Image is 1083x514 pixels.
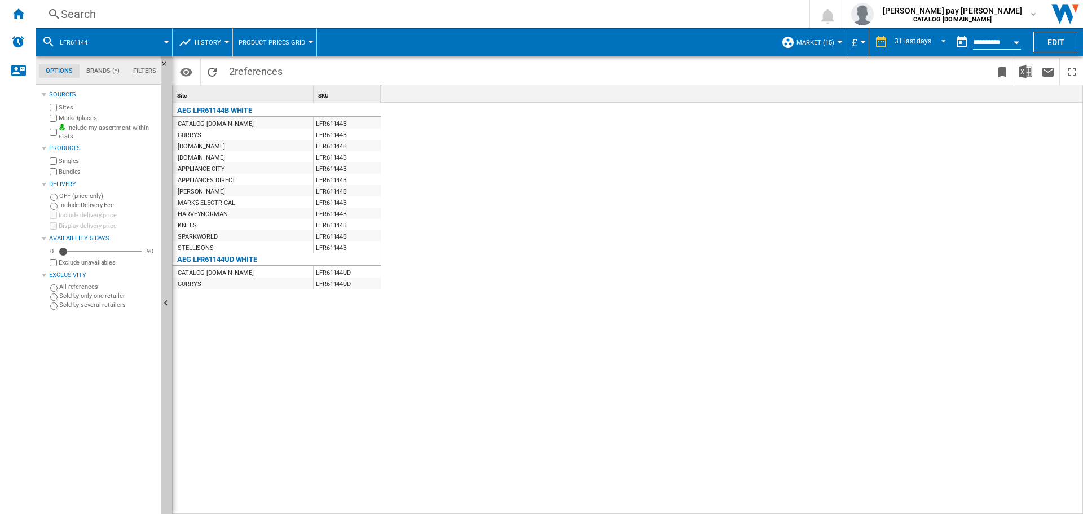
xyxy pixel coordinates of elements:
[314,219,381,230] div: LFR61144B
[177,93,187,99] span: Site
[50,259,57,266] input: Display delivery price
[1019,65,1032,78] img: excel-24x24.png
[59,292,156,300] label: Sold by only one retailer
[178,197,235,209] div: MARKS ELECTRICAL
[223,58,288,82] span: 2
[178,141,225,152] div: [DOMAIN_NAME]
[177,104,252,117] div: AEG LFR61144B WHITE
[314,162,381,174] div: LFR61144B
[59,258,156,267] label: Exclude unavailables
[316,85,381,103] div: Sort None
[201,58,223,85] button: Reload
[42,28,166,56] div: LFR61144
[1060,58,1083,85] button: Maximize
[195,39,221,46] span: History
[161,56,174,77] button: Hide
[314,151,381,162] div: LFR61144B
[314,208,381,219] div: LFR61144B
[49,271,156,280] div: Exclusivity
[11,35,25,49] img: alerts-logo.svg
[47,247,56,256] div: 0
[895,37,931,45] div: 31 last days
[50,293,58,301] input: Sold by only one retailer
[178,243,214,254] div: STELLISONS
[59,222,156,230] label: Display delivery price
[314,196,381,208] div: LFR61144B
[178,164,225,175] div: APPLIANCE CITY
[59,246,142,257] md-slider: Availability
[50,194,58,201] input: OFF (price only)
[59,114,156,122] label: Marketplaces
[80,64,126,78] md-tab-item: Brands (*)
[50,284,58,292] input: All references
[50,115,57,122] input: Marketplaces
[50,168,57,175] input: Bundles
[239,28,311,56] button: Product prices grid
[1014,58,1037,85] button: Download in Excel
[59,168,156,176] label: Bundles
[178,186,225,197] div: [PERSON_NAME]
[883,5,1022,16] span: [PERSON_NAME] pay [PERSON_NAME]
[59,201,156,209] label: Include Delivery Fee
[314,117,381,129] div: LFR61144B
[913,16,992,23] b: CATALOG [DOMAIN_NAME]
[1037,58,1059,85] button: Send this report by email
[59,192,156,200] label: OFF (price only)
[1033,32,1078,52] button: Edit
[796,39,834,46] span: Market (15)
[50,157,57,165] input: Singles
[175,85,313,103] div: Site Sort None
[314,174,381,185] div: LFR61144B
[59,103,156,112] label: Sites
[59,301,156,309] label: Sold by several retailers
[50,222,57,230] input: Display delivery price
[796,28,840,56] button: Market (15)
[852,28,863,56] button: £
[314,185,381,196] div: LFR61144B
[178,118,254,130] div: CATALOG [DOMAIN_NAME]
[49,144,156,153] div: Products
[178,28,227,56] div: History
[49,234,156,243] div: Availability 5 Days
[175,61,197,82] button: Options
[59,124,65,130] img: mysite-bg-18x18.png
[126,64,163,78] md-tab-item: Filters
[177,253,257,266] div: AEG LFR61144UD WHITE
[178,220,197,231] div: KNEES
[50,212,57,219] input: Include delivery price
[59,211,156,219] label: Include delivery price
[61,6,780,22] div: Search
[50,302,58,310] input: Sold by several retailers
[50,104,57,111] input: Sites
[991,58,1014,85] button: Bookmark this report
[50,203,58,210] input: Include Delivery Fee
[318,93,329,99] span: SKU
[950,31,973,54] button: md-calendar
[59,283,156,291] label: All references
[314,278,381,289] div: LFR61144UD
[239,39,305,46] span: Product prices grid
[314,230,381,241] div: LFR61144B
[852,37,857,49] span: £
[39,64,80,78] md-tab-item: Options
[314,266,381,278] div: LFR61144UD
[235,65,283,77] span: references
[175,85,313,103] div: Sort None
[59,157,156,165] label: Singles
[178,231,218,243] div: SPARKWORLD
[178,152,225,164] div: [DOMAIN_NAME]
[50,125,57,139] input: Include my assortment within stats
[781,28,840,56] div: Market (15)
[178,130,201,141] div: CURRYS
[178,175,236,186] div: APPLIANCES DIRECT
[60,28,99,56] button: LFR61144
[1006,30,1027,51] button: Open calendar
[178,267,254,279] div: CATALOG [DOMAIN_NAME]
[49,90,156,99] div: Sources
[893,33,950,52] md-select: REPORTS.WIZARD.STEPS.REPORT.STEPS.REPORT_OPTIONS.PERIOD: 31 last days
[316,85,381,103] div: SKU Sort None
[314,129,381,140] div: LFR61144B
[178,279,201,290] div: CURRYS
